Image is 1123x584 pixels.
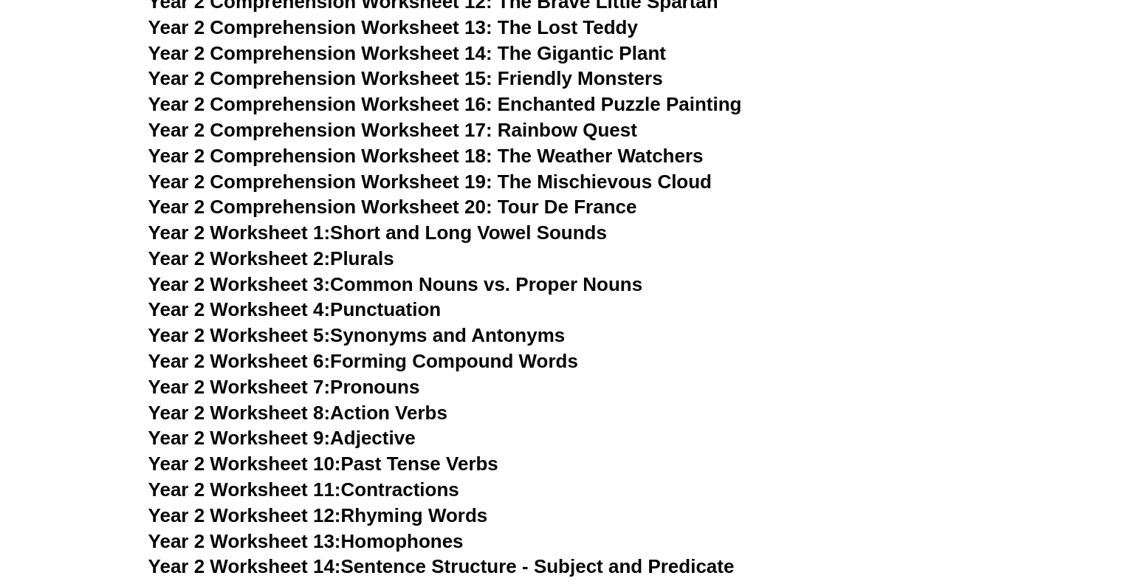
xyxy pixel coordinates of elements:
span: Year 2 Worksheet 6: [148,350,331,372]
span: Year 2 Worksheet 11: [148,478,341,501]
span: Year 2 Worksheet 9: [148,427,331,449]
a: Year 2 Comprehension Worksheet 18: The Weather Watchers [148,145,704,167]
span: Year 2 Worksheet 10: [148,453,341,475]
a: Year 2 Worksheet 3:Common Nouns vs. Proper Nouns [148,273,643,295]
a: Year 2 Worksheet 7:Pronouns [148,376,420,398]
span: Year 2 Worksheet 1: [148,221,331,244]
a: Year 2 Worksheet 4:Punctuation [148,298,442,320]
a: Year 2 Comprehension Worksheet 20: Tour De France [148,196,637,218]
a: Year 2 Worksheet 12:Rhyming Words [148,504,488,526]
a: Year 2 Worksheet 2:Plurals [148,247,394,269]
a: Year 2 Worksheet 8:Action Verbs [148,402,447,424]
a: Year 2 Comprehension Worksheet 17: Rainbow Quest [148,119,637,141]
a: Year 2 Comprehension Worksheet 16: Enchanted Puzzle Painting [148,93,742,115]
a: Year 2 Worksheet 9:Adjective [148,427,416,449]
span: Year 2 Worksheet 12: [148,504,341,526]
span: Year 2 Worksheet 4: [148,298,331,320]
a: Year 2 Comprehension Worksheet 15: Friendly Monsters [148,67,663,89]
a: Year 2 Worksheet 11:Contractions [148,478,459,501]
span: Year 2 Worksheet 5: [148,324,331,346]
span: Year 2 Worksheet 8: [148,402,331,424]
span: Year 2 Worksheet 14: [148,555,341,577]
span: Year 2 Worksheet 3: [148,273,331,295]
a: Year 2 Worksheet 13:Homophones [148,530,464,552]
span: Year 2 Worksheet 7: [148,376,331,398]
a: Year 2 Comprehension Worksheet 19: The Mischievous Cloud [148,171,712,193]
a: Year 2 Comprehension Worksheet 13: The Lost Teddy [148,16,638,38]
a: Year 2 Worksheet 6:Forming Compound Words [148,350,578,372]
a: Year 2 Comprehension Worksheet 14: The Gigantic Plant [148,42,666,64]
a: Year 2 Worksheet 5:Synonyms and Antonyms [148,324,566,346]
a: Year 2 Worksheet 1:Short and Long Vowel Sounds [148,221,607,244]
span: Year 2 Worksheet 2: [148,247,331,269]
a: Year 2 Worksheet 10:Past Tense Verbs [148,453,498,475]
iframe: Chat Widget [1049,513,1123,584]
a: Year 2 Worksheet 14:Sentence Structure - Subject and Predicate [148,555,735,577]
span: Year 2 Worksheet 13: [148,530,341,552]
